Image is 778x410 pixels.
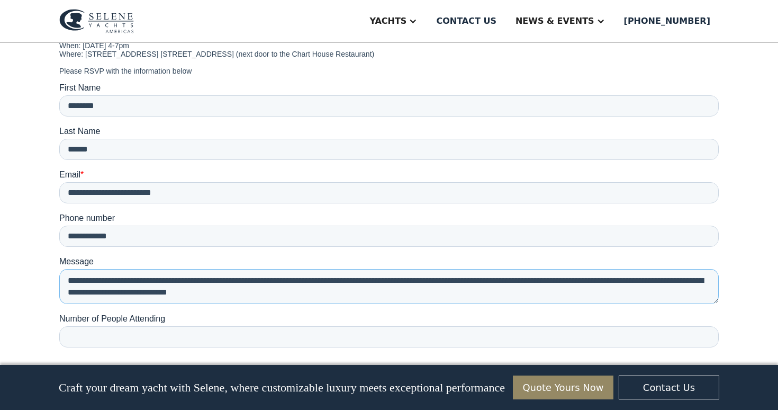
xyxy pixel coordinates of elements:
[59,381,505,395] p: Craft your dream yacht with Selene, where customizable luxury meets exceptional performance
[515,15,594,28] div: News & EVENTS
[624,15,710,28] div: [PHONE_NUMBER]
[59,6,719,395] iframe: Form 1
[369,15,406,28] div: Yachts
[436,15,496,28] div: Contact us
[513,376,613,399] a: Quote Yours Now
[59,9,134,33] img: logo
[619,376,719,399] a: Contact Us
